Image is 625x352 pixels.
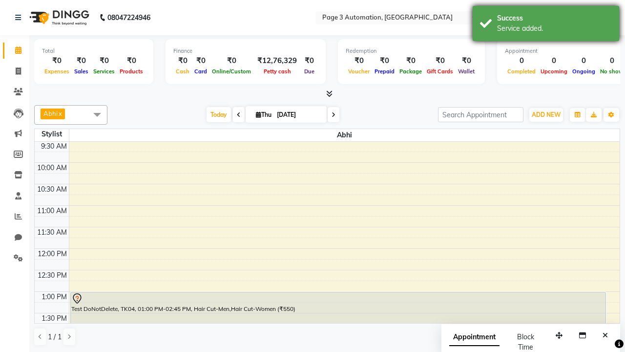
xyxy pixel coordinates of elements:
[397,68,424,75] span: Package
[424,55,456,66] div: ₹0
[346,68,372,75] span: Voucher
[192,55,209,66] div: ₹0
[58,110,62,117] a: x
[35,206,69,216] div: 11:00 AM
[372,68,397,75] span: Prepaid
[43,110,58,117] span: Abhi
[173,47,318,55] div: Finance
[497,23,612,34] div: Service added.
[261,68,293,75] span: Petty cash
[72,55,91,66] div: ₹0
[35,184,69,195] div: 10:30 AM
[209,68,253,75] span: Online/Custom
[529,108,563,122] button: ADD NEW
[505,55,538,66] div: 0
[42,68,72,75] span: Expenses
[42,47,146,55] div: Total
[532,111,561,118] span: ADD NEW
[497,13,612,23] div: Success
[40,292,69,302] div: 1:00 PM
[192,68,209,75] span: Card
[25,4,92,31] img: logo
[274,108,323,122] input: 2025-09-04
[346,55,372,66] div: ₹0
[456,55,477,66] div: ₹0
[48,332,62,342] span: 1 / 1
[35,163,69,173] div: 10:00 AM
[598,328,612,343] button: Close
[424,68,456,75] span: Gift Cards
[117,68,146,75] span: Products
[570,55,598,66] div: 0
[302,68,317,75] span: Due
[207,107,231,122] span: Today
[209,55,253,66] div: ₹0
[36,270,69,281] div: 12:30 PM
[40,313,69,324] div: 1:30 PM
[538,55,570,66] div: 0
[438,107,523,122] input: Search Appointment
[36,249,69,259] div: 12:00 PM
[39,141,69,152] div: 9:30 AM
[69,129,620,141] span: Abhi
[35,129,69,139] div: Stylist
[72,68,91,75] span: Sales
[538,68,570,75] span: Upcoming
[173,55,192,66] div: ₹0
[173,68,192,75] span: Cash
[301,55,318,66] div: ₹0
[42,55,72,66] div: ₹0
[397,55,424,66] div: ₹0
[570,68,598,75] span: Ongoing
[91,55,117,66] div: ₹0
[35,227,69,238] div: 11:30 AM
[253,111,274,118] span: Thu
[456,68,477,75] span: Wallet
[449,329,500,346] span: Appointment
[517,332,534,352] span: Block Time
[253,55,301,66] div: ₹12,76,329
[91,68,117,75] span: Services
[117,55,146,66] div: ₹0
[107,4,150,31] b: 08047224946
[505,68,538,75] span: Completed
[372,55,397,66] div: ₹0
[346,47,477,55] div: Redemption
